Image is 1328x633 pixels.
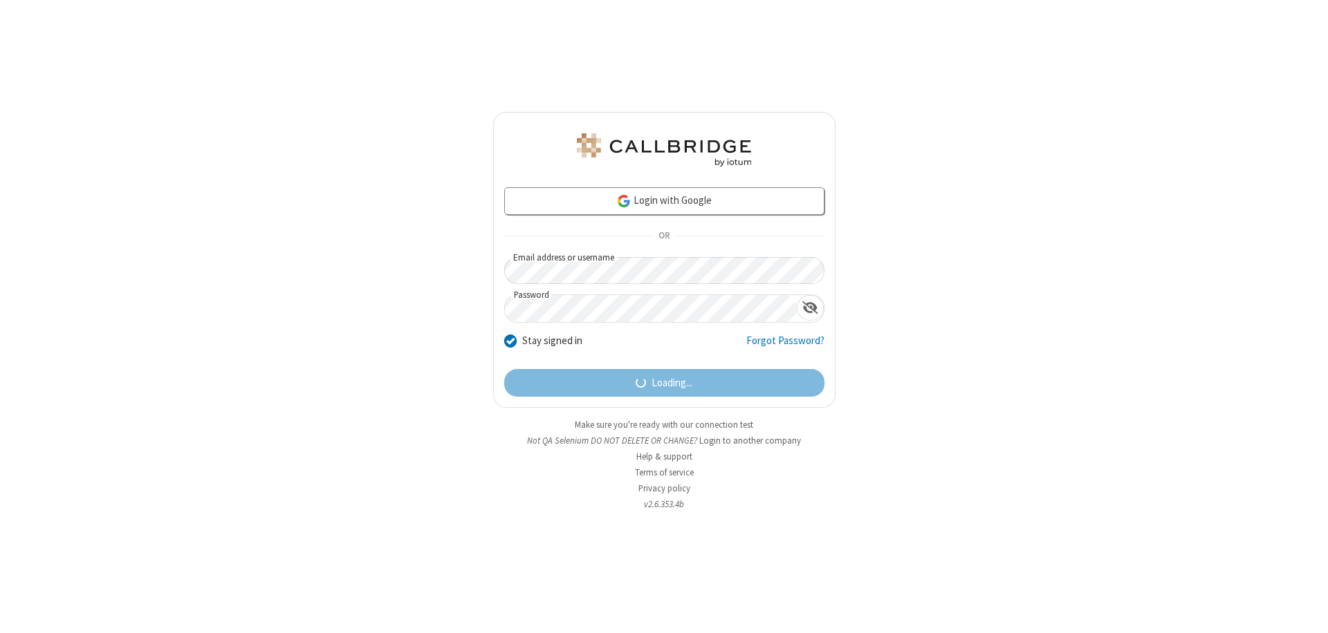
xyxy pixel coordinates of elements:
iframe: Chat [1293,597,1318,623]
a: Forgot Password? [746,333,824,359]
input: Password [505,295,797,322]
li: Not QA Selenium DO NOT DELETE OR CHANGE? [493,434,836,447]
span: Loading... [652,375,692,391]
span: OR [653,227,675,246]
input: Email address or username [504,257,824,284]
li: v2.6.353.4b [493,498,836,511]
img: google-icon.png [616,193,631,209]
div: Show password [797,295,824,321]
a: Help & support [636,451,692,462]
a: Make sure you're ready with our connection test [575,419,753,431]
a: Login with Google [504,187,824,215]
img: QA Selenium DO NOT DELETE OR CHANGE [574,133,754,167]
label: Stay signed in [522,333,582,349]
button: Loading... [504,369,824,397]
button: Login to another company [699,434,801,447]
a: Privacy policy [638,482,690,494]
a: Terms of service [635,466,694,478]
